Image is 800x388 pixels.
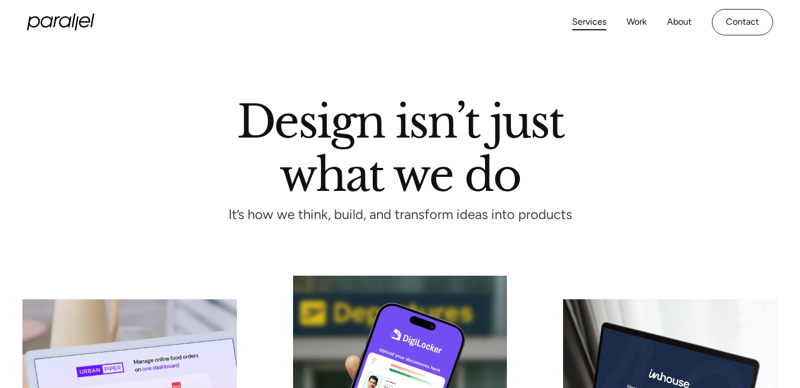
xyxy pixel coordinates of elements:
[27,13,94,30] a: home
[712,9,773,35] a: Contact
[572,14,606,30] a: Services
[208,210,593,220] p: It’s how we think, build, and transform ideas into products
[237,101,564,192] h1: Design isn’t just what we do
[627,14,647,30] a: Work
[667,14,692,30] a: About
